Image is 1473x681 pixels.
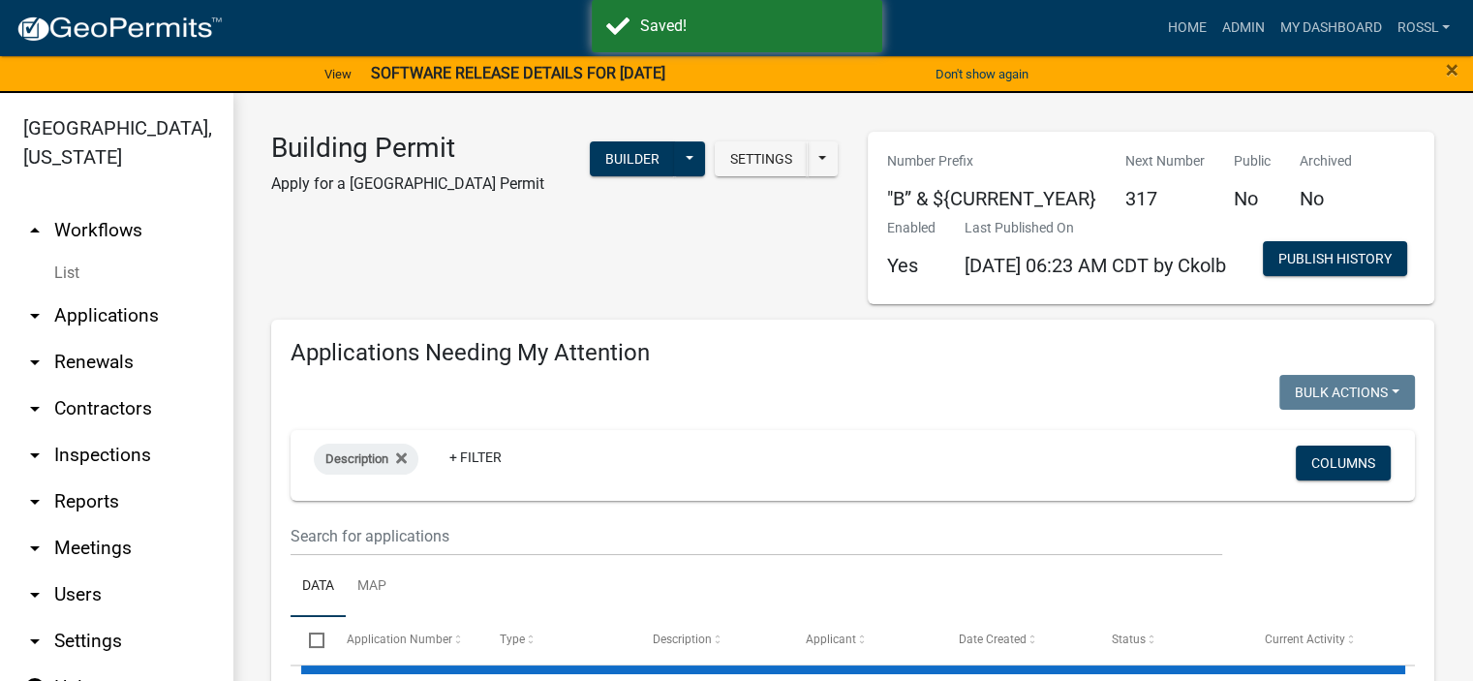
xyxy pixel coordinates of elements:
[271,172,544,196] p: Apply for a [GEOGRAPHIC_DATA] Permit
[634,617,787,664] datatable-header-cell: Description
[500,633,525,646] span: Type
[787,617,940,664] datatable-header-cell: Applicant
[1279,375,1415,410] button: Bulk Actions
[291,516,1222,556] input: Search for applications
[1093,617,1246,664] datatable-header-cell: Status
[271,132,544,165] h3: Building Permit
[23,444,46,467] i: arrow_drop_down
[1296,446,1391,480] button: Columns
[640,15,868,38] div: Saved!
[965,254,1226,277] span: [DATE] 06:23 AM CDT by Ckolb
[928,58,1036,90] button: Don't show again
[317,58,359,90] a: View
[887,151,1096,171] p: Number Prefix
[1234,187,1271,210] h5: No
[1246,617,1399,664] datatable-header-cell: Current Activity
[1125,187,1205,210] h5: 317
[1300,151,1352,171] p: Archived
[1234,151,1271,171] p: Public
[940,617,1093,664] datatable-header-cell: Date Created
[291,339,1415,367] h4: Applications Needing My Attention
[806,633,856,646] span: Applicant
[1446,56,1458,83] span: ×
[1112,633,1146,646] span: Status
[1159,10,1213,46] a: Home
[23,351,46,374] i: arrow_drop_down
[887,187,1096,210] h5: "B” & ${CURRENT_YEAR}
[1263,252,1407,267] wm-modal-confirm: Workflow Publish History
[23,397,46,420] i: arrow_drop_down
[1446,58,1458,81] button: Close
[325,451,388,466] span: Description
[480,617,633,664] datatable-header-cell: Type
[1389,10,1458,46] a: RossL
[653,633,712,646] span: Description
[291,617,327,664] datatable-header-cell: Select
[23,490,46,513] i: arrow_drop_down
[371,64,665,82] strong: SOFTWARE RELEASE DETAILS FOR [DATE]
[959,633,1027,646] span: Date Created
[23,219,46,242] i: arrow_drop_up
[23,630,46,653] i: arrow_drop_down
[590,141,675,176] button: Builder
[346,556,398,618] a: Map
[1125,151,1205,171] p: Next Number
[965,218,1226,238] p: Last Published On
[1272,10,1389,46] a: My Dashboard
[23,304,46,327] i: arrow_drop_down
[1213,10,1272,46] a: Admin
[347,633,452,646] span: Application Number
[887,218,936,238] p: Enabled
[23,537,46,560] i: arrow_drop_down
[1265,633,1345,646] span: Current Activity
[887,254,936,277] h5: Yes
[23,583,46,606] i: arrow_drop_down
[327,617,480,664] datatable-header-cell: Application Number
[434,440,517,475] a: + Filter
[715,141,808,176] button: Settings
[1300,187,1352,210] h5: No
[1263,241,1407,276] button: Publish History
[291,556,346,618] a: Data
